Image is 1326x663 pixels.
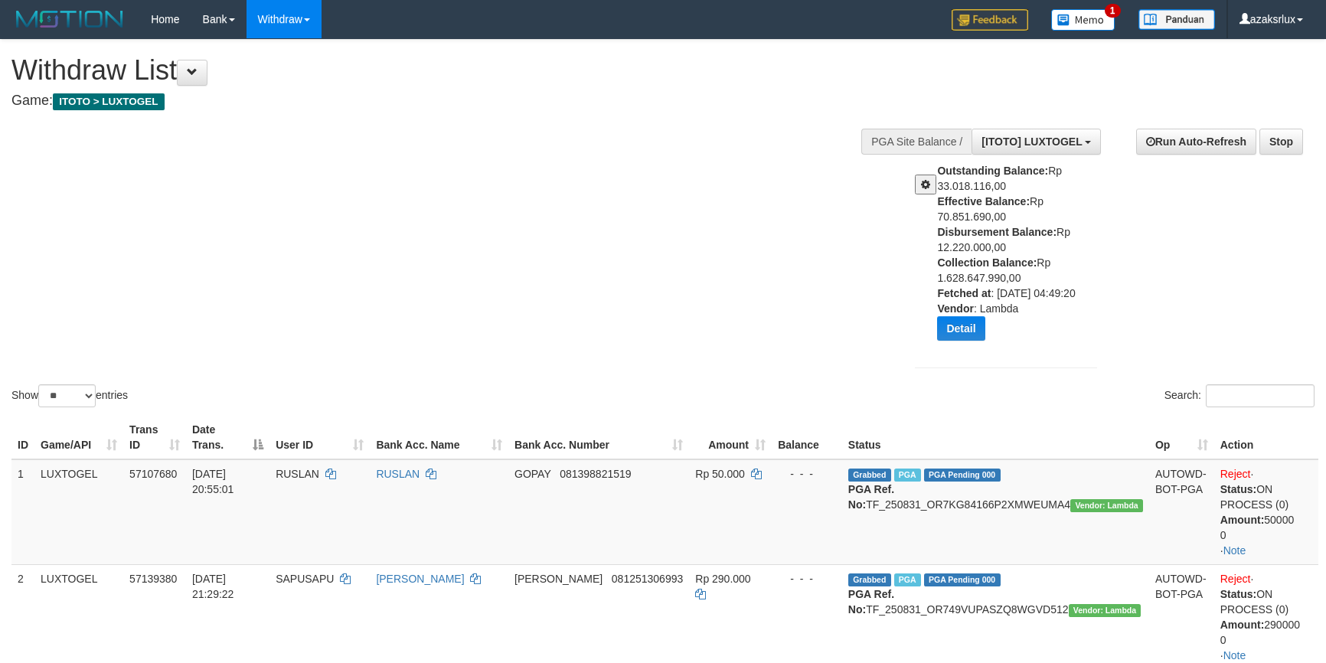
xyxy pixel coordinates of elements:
[695,573,750,585] span: Rp 290.000
[1220,483,1256,495] b: Status:
[514,573,603,585] span: [PERSON_NAME]
[894,469,921,482] span: Marked by azaksrlux
[1149,416,1214,459] th: Op: activate to sort column ascending
[192,573,234,600] span: [DATE] 21:29:22
[924,573,1001,586] span: PGA Pending
[937,256,1037,269] b: Collection Balance:
[129,573,177,585] span: 57139380
[129,468,177,480] span: 57107680
[53,93,165,110] span: ITOTO > LUXTOGEL
[192,468,234,495] span: [DATE] 20:55:01
[1223,544,1246,557] a: Note
[937,302,973,315] b: Vendor
[376,468,420,480] a: RUSLAN
[11,416,34,459] th: ID
[1136,129,1256,155] a: Run Auto-Refresh
[1051,9,1115,31] img: Button%20Memo.svg
[34,459,123,565] td: LUXTOGEL
[937,165,1048,177] b: Outstanding Balance:
[848,588,894,616] b: PGA Ref. No:
[560,468,631,480] span: Copy 081398821519 to clipboard
[376,573,464,585] a: [PERSON_NAME]
[1105,4,1121,18] span: 1
[689,416,772,459] th: Amount: activate to sort column ascending
[123,416,186,459] th: Trans ID: activate to sort column ascending
[937,316,985,341] button: Detail
[11,384,128,407] label: Show entries
[937,195,1030,207] b: Effective Balance:
[778,571,836,586] div: - - -
[894,573,921,586] span: Marked by azaksrlux
[842,416,1149,459] th: Status
[1138,9,1215,30] img: panduan.png
[848,573,891,586] span: Grabbed
[772,416,842,459] th: Balance
[778,466,836,482] div: - - -
[1214,416,1318,459] th: Action
[981,136,1082,148] span: [ITOTO] LUXTOGEL
[848,483,894,511] b: PGA Ref. No:
[276,573,334,585] span: SAPUSAPU
[1220,573,1251,585] a: Reject
[937,163,1109,352] div: Rp 33.018.116,00 Rp 70.851.690,00 Rp 12.220.000,00 Rp 1.628.647.990,00 : [DATE] 04:49:20 : Lambda
[370,416,508,459] th: Bank Acc. Name: activate to sort column ascending
[952,9,1028,31] img: Feedback.jpg
[1220,482,1312,543] div: ON PROCESS (0) 50000 0
[11,8,128,31] img: MOTION_logo.png
[11,55,869,86] h1: Withdraw List
[1220,619,1265,631] b: Amount:
[276,468,319,480] span: RUSLAN
[861,129,972,155] div: PGA Site Balance /
[1070,499,1143,512] span: Vendor URL: https://order7.1velocity.biz
[848,469,891,482] span: Grabbed
[1220,588,1256,600] b: Status:
[1220,514,1265,526] b: Amount:
[1223,649,1246,661] a: Note
[11,93,869,109] h4: Game:
[612,573,683,585] span: Copy 081251306993 to clipboard
[1220,468,1251,480] a: Reject
[842,459,1149,565] td: TF_250831_OR7KG84166P2XMWEUMA4
[695,468,745,480] span: Rp 50.000
[924,469,1001,482] span: PGA Pending
[34,416,123,459] th: Game/API: activate to sort column ascending
[11,459,34,565] td: 1
[1220,586,1312,648] div: ON PROCESS (0) 290000 0
[269,416,370,459] th: User ID: activate to sort column ascending
[1164,384,1315,407] label: Search:
[937,287,991,299] b: Fetched at
[937,226,1057,238] b: Disbursement Balance:
[1259,129,1303,155] a: Stop
[1214,459,1318,565] td: · ·
[38,384,96,407] select: Showentries
[508,416,689,459] th: Bank Acc. Number: activate to sort column ascending
[1149,459,1214,565] td: AUTOWD-BOT-PGA
[1069,604,1141,617] span: Vendor URL: https://order7.1velocity.biz
[514,468,550,480] span: GOPAY
[186,416,269,459] th: Date Trans.: activate to sort column descending
[972,129,1101,155] button: [ITOTO] LUXTOGEL
[1206,384,1315,407] input: Search:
